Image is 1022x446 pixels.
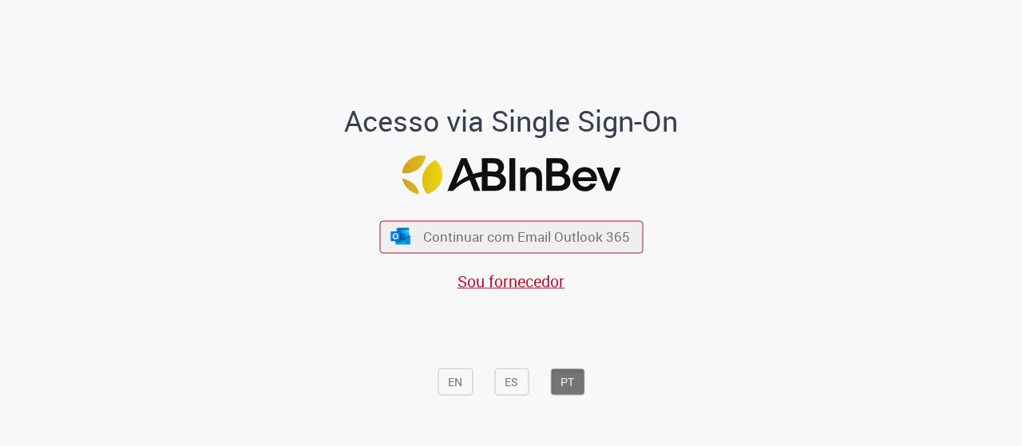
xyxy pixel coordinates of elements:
[494,368,529,395] button: ES
[402,156,620,195] img: Logo ABInBev
[550,368,584,395] button: PT
[458,270,564,291] a: Sou fornecedor
[438,368,473,395] button: EN
[379,220,643,253] button: ícone Azure/Microsoft 360 Continuar com Email Outlook 365
[290,105,733,136] h1: Acesso via Single Sign-On
[423,227,630,246] span: Continuar com Email Outlook 365
[390,228,412,245] img: ícone Azure/Microsoft 360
